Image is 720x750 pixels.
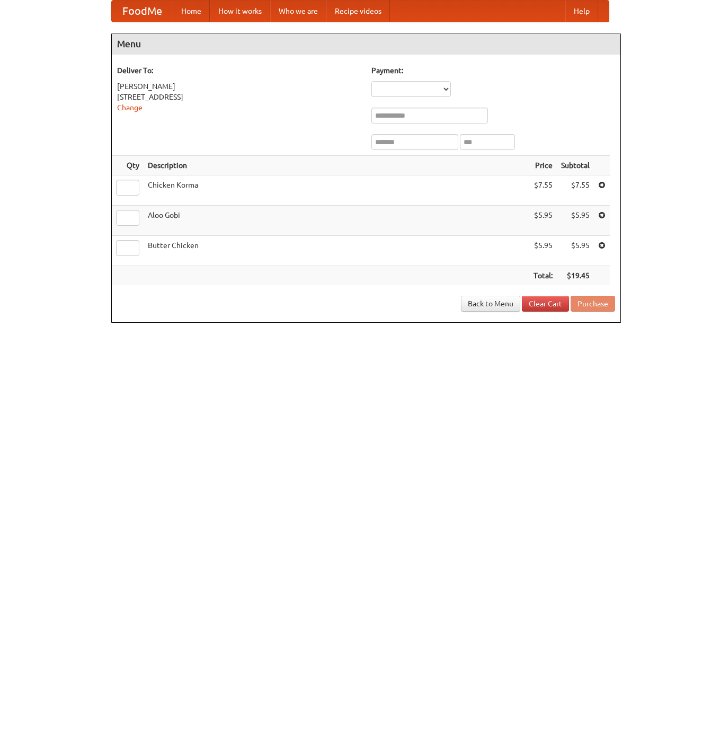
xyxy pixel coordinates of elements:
[144,156,529,175] th: Description
[144,206,529,236] td: Aloo Gobi
[529,236,557,266] td: $5.95
[522,296,569,312] a: Clear Cart
[117,81,361,92] div: [PERSON_NAME]
[371,65,615,76] h5: Payment:
[112,33,620,55] h4: Menu
[557,156,594,175] th: Subtotal
[529,175,557,206] td: $7.55
[571,296,615,312] button: Purchase
[117,65,361,76] h5: Deliver To:
[557,206,594,236] td: $5.95
[557,236,594,266] td: $5.95
[117,92,361,102] div: [STREET_ADDRESS]
[529,206,557,236] td: $5.95
[173,1,210,22] a: Home
[270,1,326,22] a: Who we are
[557,175,594,206] td: $7.55
[112,156,144,175] th: Qty
[210,1,270,22] a: How it works
[461,296,520,312] a: Back to Menu
[144,236,529,266] td: Butter Chicken
[326,1,390,22] a: Recipe videos
[529,266,557,286] th: Total:
[529,156,557,175] th: Price
[565,1,598,22] a: Help
[112,1,173,22] a: FoodMe
[557,266,594,286] th: $19.45
[117,103,143,112] a: Change
[144,175,529,206] td: Chicken Korma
